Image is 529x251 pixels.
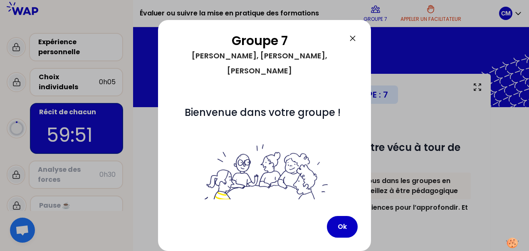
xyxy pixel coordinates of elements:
[171,33,348,48] h2: Groupe 7
[185,143,344,248] span: A chaque tour, répartissez-vous ces rôles :
[327,216,358,238] button: Ok
[185,105,341,119] span: Bienvenue dans votre groupe !
[171,48,348,78] div: [PERSON_NAME], [PERSON_NAME], [PERSON_NAME]
[199,143,330,222] img: filesOfInstructions%2Fbienvenue%20dans%20votre%20groupe%20-%20petit.png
